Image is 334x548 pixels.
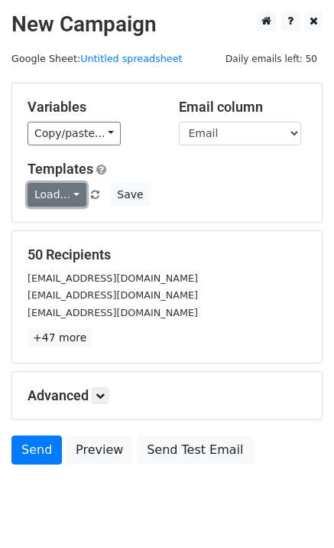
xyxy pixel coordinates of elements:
[28,289,198,301] small: [EMAIL_ADDRESS][DOMAIN_NAME]
[258,475,334,548] iframe: Chat Widget
[11,11,323,38] h2: New Campaign
[28,307,198,318] small: [EMAIL_ADDRESS][DOMAIN_NAME]
[179,99,307,116] h5: Email column
[110,183,150,207] button: Save
[28,161,93,177] a: Templates
[220,51,323,67] span: Daily emails left: 50
[28,328,92,347] a: +47 more
[11,53,183,64] small: Google Sheet:
[220,53,323,64] a: Daily emails left: 50
[66,435,133,465] a: Preview
[28,183,86,207] a: Load...
[137,435,253,465] a: Send Test Email
[11,435,62,465] a: Send
[28,387,306,404] h5: Advanced
[28,246,306,263] h5: 50 Recipients
[28,122,121,145] a: Copy/paste...
[28,272,198,284] small: [EMAIL_ADDRESS][DOMAIN_NAME]
[80,53,182,64] a: Untitled spreadsheet
[28,99,156,116] h5: Variables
